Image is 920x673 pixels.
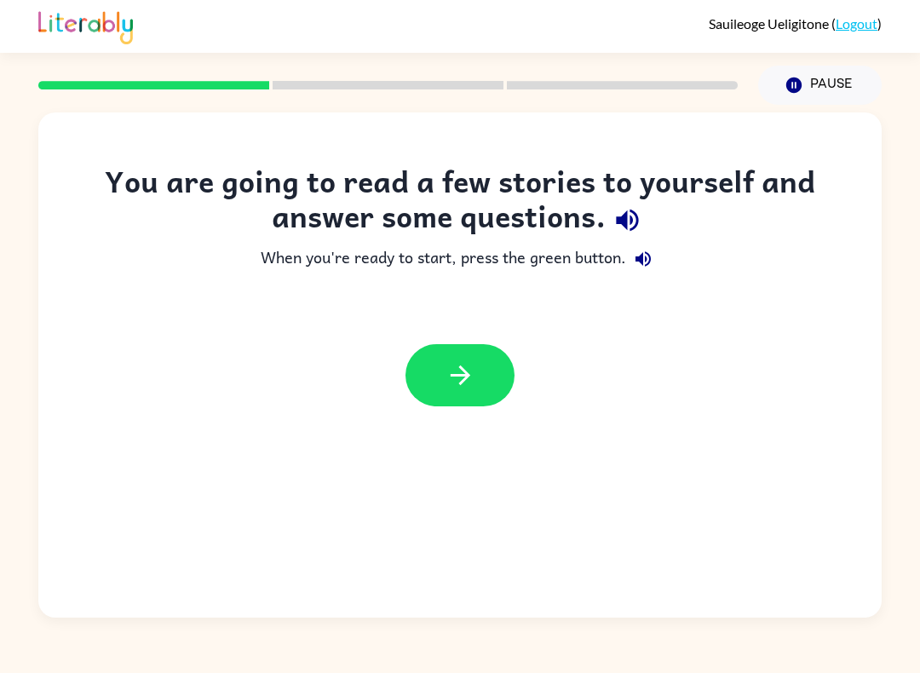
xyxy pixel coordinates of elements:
[836,15,877,32] a: Logout
[758,66,882,105] button: Pause
[709,15,831,32] span: Sauileoge Ueligitone
[72,164,848,242] div: You are going to read a few stories to yourself and answer some questions.
[72,242,848,276] div: When you're ready to start, press the green button.
[709,15,882,32] div: ( )
[38,7,133,44] img: Literably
